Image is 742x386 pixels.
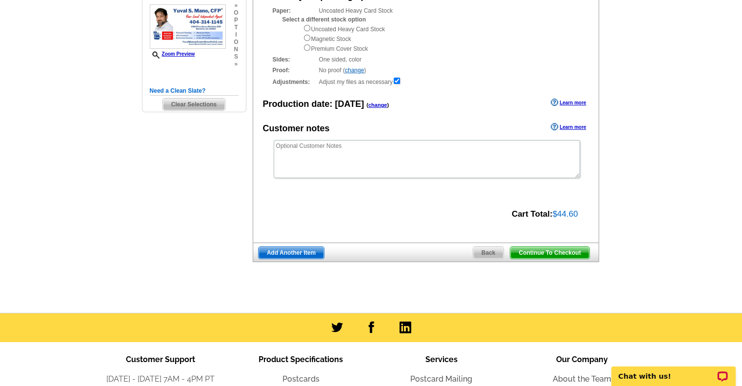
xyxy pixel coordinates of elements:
strong: Cart Total: [512,209,553,219]
span: Back [473,247,504,259]
a: change [368,102,387,108]
li: [DATE] - [DATE] 7AM - 4PM PT [90,373,231,385]
h5: Need a Clean Slate? [150,86,239,96]
span: $44.60 [553,209,578,219]
iframe: LiveChat chat widget [605,355,742,386]
span: Customer Support [126,355,195,364]
span: Continue To Checkout [510,247,589,259]
div: One sided, color [273,55,579,64]
a: Learn more [551,123,586,131]
a: Learn more [551,99,586,106]
span: i [234,31,238,39]
div: Production date: [263,98,389,111]
span: » [234,61,238,68]
span: o [234,39,238,46]
div: No proof ( ) [273,66,579,75]
div: Customer notes [263,122,330,135]
img: small-thumb.jpg [150,4,226,49]
div: Adjust my files as necessary [273,77,579,86]
div: Uncoated Heavy Card Stock Magnetic Stock Premium Cover Stock [303,24,579,53]
span: [DATE] [335,99,364,109]
span: Clear Selections [163,99,225,110]
span: ( ) [366,102,389,108]
span: » [234,2,238,9]
strong: Paper: [273,6,316,15]
span: Our Company [556,355,608,364]
span: t [234,24,238,31]
strong: Select a different stock option [282,16,366,23]
a: About the Team [553,374,611,384]
a: Add Another Item [258,246,324,259]
span: o [234,9,238,17]
span: s [234,53,238,61]
a: Postcards [282,374,320,384]
strong: Proof: [273,66,316,75]
span: Services [425,355,458,364]
span: n [234,46,238,53]
a: change [345,67,364,74]
div: Uncoated Heavy Card Stock [273,6,579,53]
a: Postcard Mailing [410,374,472,384]
span: p [234,17,238,24]
span: Product Specifications [259,355,343,364]
a: Back [473,246,504,259]
strong: Adjustments: [273,78,316,86]
span: Add Another Item [259,247,324,259]
a: Zoom Preview [150,51,195,57]
strong: Sides: [273,55,316,64]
